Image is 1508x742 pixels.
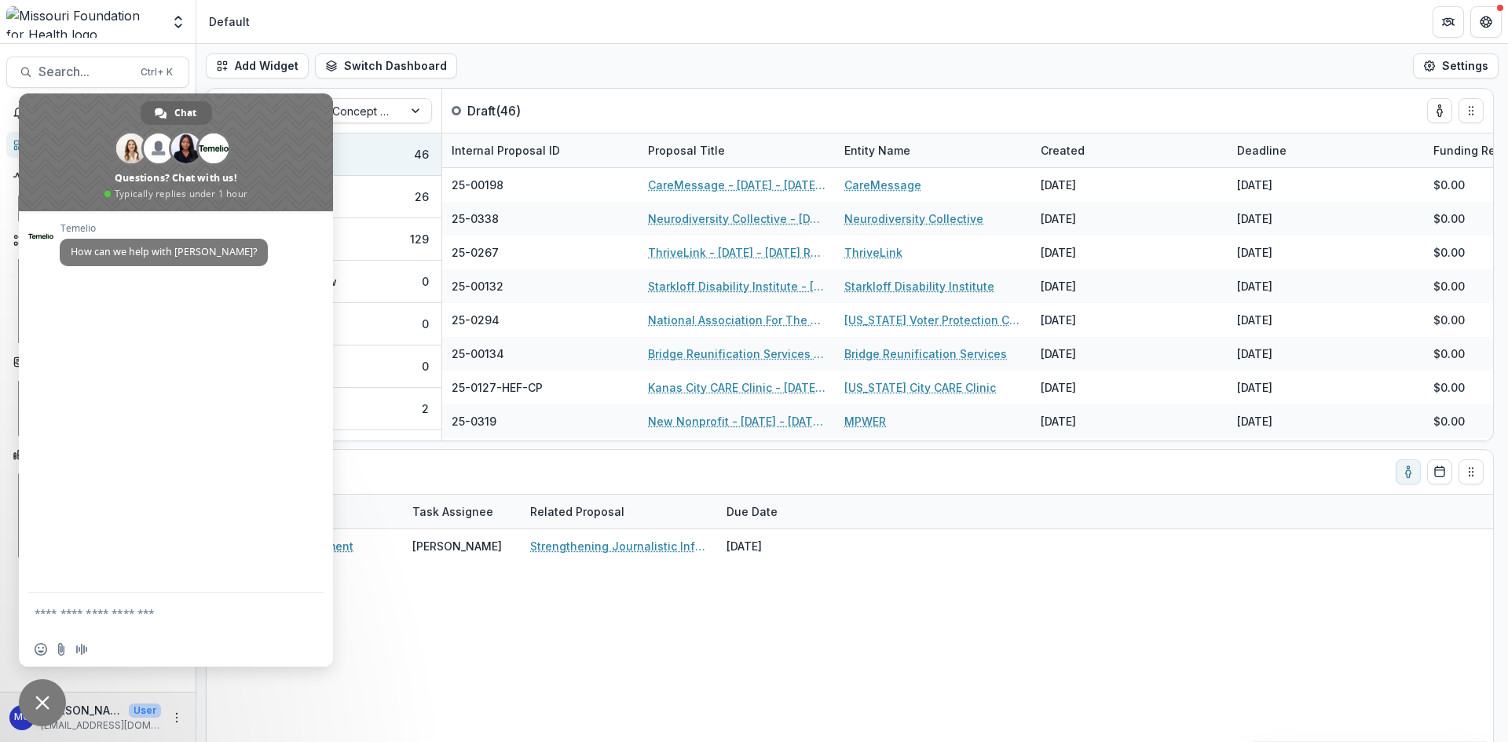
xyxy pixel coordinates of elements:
button: Drag [1459,98,1484,123]
span: How can we help with [PERSON_NAME]? [71,245,257,258]
div: Proposal Title [639,133,835,167]
div: 0 [422,358,429,375]
p: [EMAIL_ADDRESS][DOMAIN_NAME] [41,718,161,733]
div: [DATE] [1237,244,1272,261]
div: [DATE] [1041,413,1076,429]
button: Get Help [1470,6,1502,38]
div: [DATE] [1041,278,1076,294]
a: MPWER [844,413,886,429]
span: 25-00134 [452,345,504,362]
p: User [129,704,161,718]
a: New Nonprofit - [DATE] - [DATE] Request for Concept Papers [648,413,825,429]
button: Open Activity [6,164,189,189]
span: $0.00 [1433,244,1465,261]
div: [DATE] [1237,177,1272,193]
div: Related Proposal [521,495,717,528]
div: [DATE] [1237,278,1272,294]
button: Drag [1459,459,1484,484]
div: [DATE] [1041,210,1076,227]
a: Kanas City CARE Clinic - [DATE] - [DATE] Request for Concept Papers [648,379,825,396]
p: Temelio proposals [216,92,320,130]
button: Switch Dashboard [315,53,457,79]
a: Chat [141,101,212,125]
div: Task Assignee [403,495,521,528]
span: 25-0294 [452,312,500,328]
a: [US_STATE] City CARE Clinic [844,379,996,396]
a: ThriveLink [844,244,902,261]
div: Deadline [1228,133,1424,167]
a: ThriveLink - [DATE] - [DATE] Request for Concept Papers [648,244,825,261]
span: Search... [38,64,131,79]
div: Entity Name [835,142,920,159]
span: 25-0267 [452,244,499,261]
a: Bridge Reunification Services [844,345,1007,362]
span: $0.00 [1433,312,1465,328]
div: Ctrl + K [137,64,176,81]
p: [PERSON_NAME] [41,702,123,718]
div: 0 [422,273,429,290]
a: Dashboard [6,132,189,158]
a: Bridge Reunification Services - [DATE] - [DATE] Request for Concept Papers [648,345,825,362]
textarea: Compose your message... [35,593,286,632]
span: Send a file [55,643,68,656]
div: Due Date [717,495,835,528]
img: Missouri Foundation for Health logo [6,6,161,38]
span: Audio message [75,643,88,656]
div: Created [1031,133,1228,167]
button: toggle-assigned-to-me [1396,459,1421,484]
button: Notifications36 [6,101,189,126]
span: $0.00 [1433,278,1465,294]
div: [PERSON_NAME] [412,538,502,554]
span: Temelio [60,223,268,234]
span: 25-00198 [452,177,503,193]
span: $0.00 [1433,379,1465,396]
div: Task Assignee [403,503,503,520]
span: $0.00 [1433,177,1465,193]
a: Neurodiversity Collective - [DATE] - [DATE] Request for Concept Papers [648,210,825,227]
button: Open Workflows [6,228,189,253]
div: [DATE] [1237,379,1272,396]
span: 25-0319 [452,413,496,429]
span: Insert an emoji [35,643,47,656]
button: toggle-assigned-to-me [1427,98,1452,123]
div: [DATE] [1237,345,1272,362]
div: Related Proposal [521,503,634,520]
button: Partners [1433,6,1464,38]
button: Add Widget [206,53,309,79]
div: Internal Proposal ID [442,142,569,159]
button: Open Contacts [6,349,189,375]
button: Open Data & Reporting [6,442,189,467]
a: CareMessage [844,177,921,193]
button: Calendar [1427,459,1452,484]
a: CareMessage - [DATE] - [DATE] Request for Concept Papers [648,177,825,193]
div: [DATE] [1237,312,1272,328]
a: [US_STATE] Voter Protection Coalition [844,312,1022,328]
span: 25-0127-HEF-CP [452,379,543,396]
div: [DATE] [717,529,835,563]
div: Deadline [1228,142,1296,159]
div: [DATE] [1041,345,1076,362]
div: [DATE] [1237,413,1272,429]
span: $0.00 [1433,413,1465,429]
a: Starkloff Disability Institute [844,278,994,294]
button: Search... [6,57,189,88]
a: Neurodiversity Collective [844,210,983,227]
a: Starkloff Disability Institute - [DATE] - [DATE] Request for Concept Papers [648,278,825,294]
span: Chat [174,101,196,125]
div: Created [1031,142,1094,159]
span: 25-0338 [452,210,499,227]
button: Settings [1413,53,1499,79]
div: 26 [415,188,429,205]
div: [DATE] [1041,379,1076,396]
div: Internal Proposal ID [442,133,639,167]
div: 2 [422,400,429,417]
span: $0.00 [1433,345,1465,362]
div: Due Date [717,503,787,520]
button: More [167,708,186,727]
